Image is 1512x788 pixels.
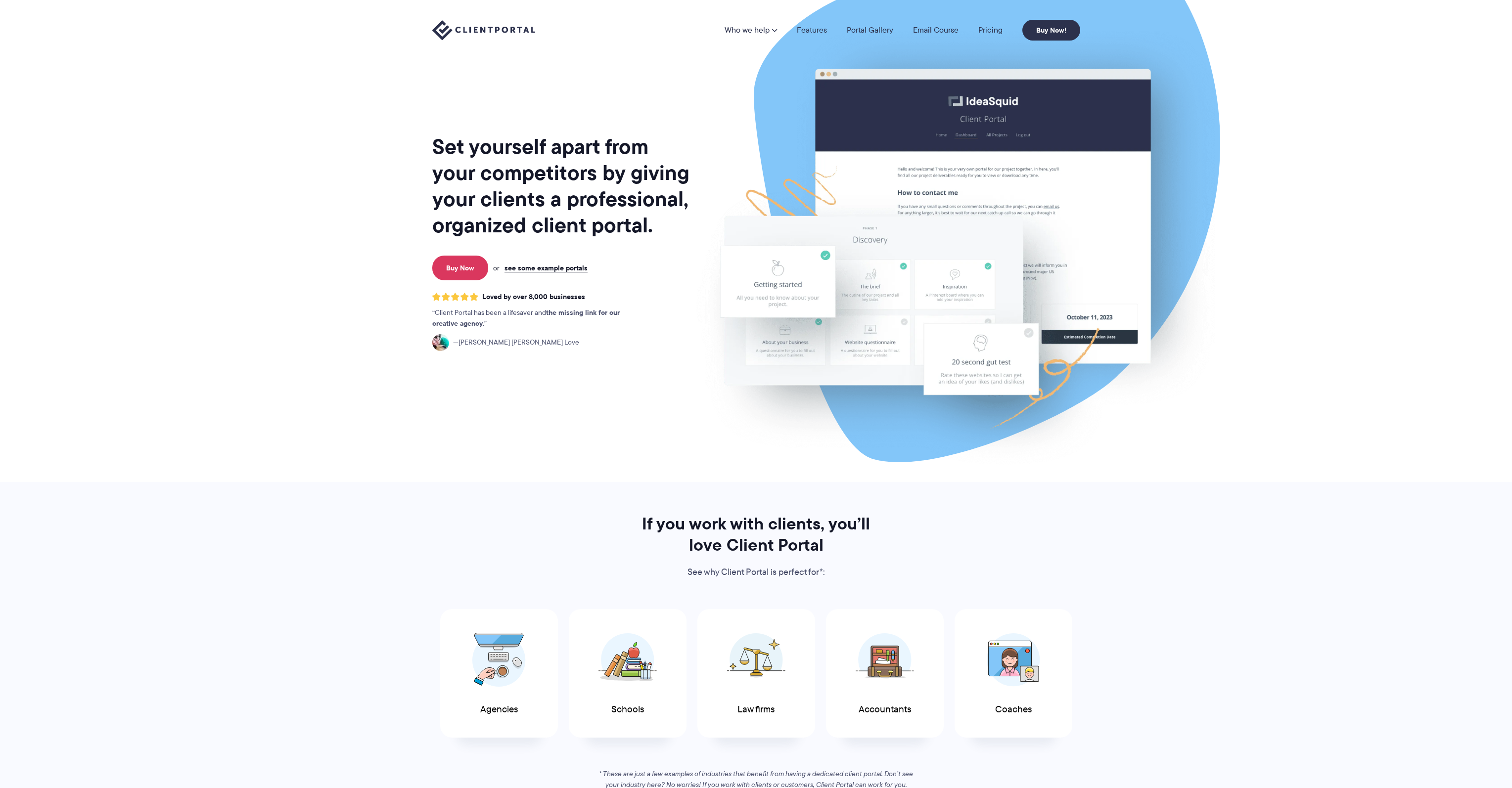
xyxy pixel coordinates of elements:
[432,256,488,280] a: Buy Now
[955,609,1072,738] a: Coaches
[432,307,620,329] strong: the missing link for our creative agency
[432,133,691,238] h1: Set yourself apart from your competitors by giving your clients a professional, organized client ...
[629,513,884,556] h2: If you work with clients, you’ll love Client Portal
[504,263,588,272] a: see some example portals
[493,263,500,272] span: or
[432,307,640,329] p: Client Portal has been a lifesaver and .
[482,293,585,301] span: Loved by over 8,000 businesses
[453,337,579,348] span: [PERSON_NAME] [PERSON_NAME] Love
[995,704,1032,715] span: Coaches
[847,26,893,34] a: Portal Gallery
[978,26,1003,34] a: Pricing
[737,704,775,715] span: Law firms
[440,609,558,738] a: Agencies
[913,26,959,34] a: Email Course
[826,609,944,738] a: Accountants
[725,26,777,34] a: Who we help
[697,609,815,738] a: Law firms
[629,565,884,580] p: See why Client Portal is perfect for*:
[859,704,911,715] span: Accountants
[611,704,644,715] span: Schools
[569,609,687,738] a: Schools
[1022,20,1080,41] a: Buy Now!
[797,26,827,34] a: Features
[480,704,518,715] span: Agencies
